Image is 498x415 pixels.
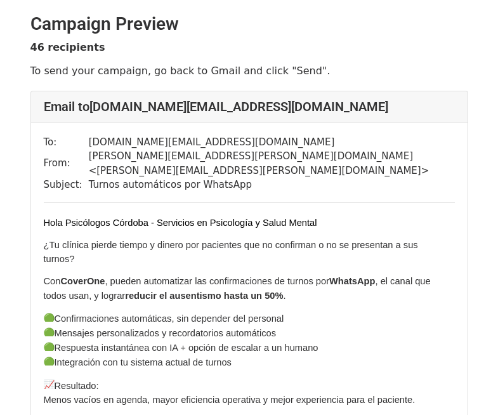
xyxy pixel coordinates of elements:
span: Mensajes personalizados y recordatorios automáticos [55,328,276,338]
td: To: [44,135,89,150]
img: 📈 [44,379,55,390]
td: [DOMAIN_NAME][EMAIL_ADDRESS][DOMAIN_NAME] [89,135,455,150]
img: 🟢 [44,342,55,353]
span: Hola Psicólogos Córdoba - Servicios en Psicología y Salud Mental [44,218,317,228]
span: WhatsApp [329,276,375,286]
span: . [283,291,285,301]
p: To send your campaign, go back to Gmail and click "Send". [30,64,468,77]
span: Con [44,276,61,286]
span: , el canal que todos usan, y lograr [44,276,433,300]
span: CoverOne [60,276,105,286]
span: Confirmaciones automáticas, sin depender del personal [55,313,284,324]
span: , pueden automatizar las confirmaciones de turnos por [105,276,329,286]
td: From: [44,149,89,178]
img: 🟢 [44,313,55,324]
span: ¿Tu clínica pierde tiempo y dinero por pacientes que no confirman o no se presentan a sus turnos? [44,240,421,264]
span: Resultado: [55,381,99,391]
img: 🟢 [44,357,55,367]
td: [PERSON_NAME][EMAIL_ADDRESS][PERSON_NAME][DOMAIN_NAME] < [PERSON_NAME][EMAIL_ADDRESS][PERSON_NAME... [89,149,455,178]
span: Respuesta instantánea con IA + opción de escalar a un humano [55,343,318,353]
td: Turnos automáticos por WhatsApp [89,178,455,192]
h2: Campaign Preview [30,13,468,35]
img: 🟢 [44,327,55,338]
td: Subject: [44,178,89,192]
span: Menos vacíos en agenda, mayor eficiencia operativa y mejor experiencia para el paciente. [44,395,416,405]
strong: 46 recipients [30,41,105,53]
span: Integración con tu sistema actual de turnos [55,357,232,367]
h4: Email to [DOMAIN_NAME][EMAIL_ADDRESS][DOMAIN_NAME] [44,99,455,114]
span: reducir el ausentismo hasta un 50% [125,291,283,301]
